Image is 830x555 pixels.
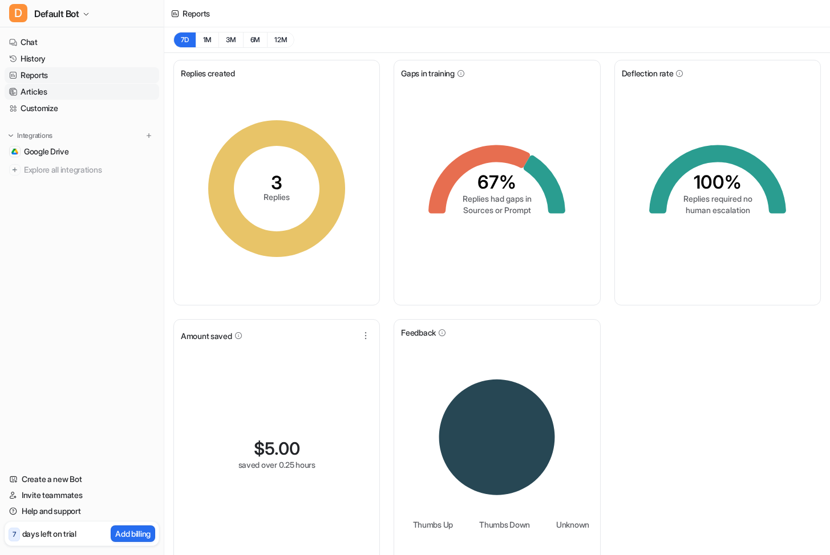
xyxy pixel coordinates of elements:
[622,67,674,79] span: Deflection rate
[9,4,27,22] span: D
[685,205,750,215] tspan: human escalation
[11,148,18,155] img: Google Drive
[5,100,159,116] a: Customize
[5,162,159,178] a: Explore all integrations
[401,327,436,338] span: Feedback
[196,32,219,48] button: 1M
[181,67,235,79] span: Replies created
[5,130,56,141] button: Integrations
[13,529,16,540] p: 7
[24,161,155,179] span: Explore all integrations
[24,146,69,157] span: Google Drive
[5,67,159,83] a: Reports
[5,487,159,503] a: Invite teammates
[5,51,159,67] a: History
[254,438,300,459] div: $
[34,6,79,22] span: Default Bot
[111,525,155,542] button: Add billing
[145,132,153,140] img: menu_add.svg
[264,192,290,202] tspan: Replies
[238,459,315,471] div: saved over 0.25 hours
[218,32,243,48] button: 3M
[22,528,76,540] p: days left on trial
[267,32,294,48] button: 12M
[401,67,455,79] span: Gaps in training
[183,7,210,19] div: Reports
[243,32,268,48] button: 6M
[9,164,21,176] img: explore all integrations
[5,503,159,519] a: Help and support
[463,205,531,215] tspan: Sources or Prompt
[5,84,159,100] a: Articles
[271,172,282,194] tspan: 3
[17,131,52,140] p: Integrations
[471,519,530,530] li: Thumbs Down
[181,330,232,342] span: Amount saved
[5,471,159,487] a: Create a new Bot
[5,144,159,160] a: Google DriveGoogle Drive
[173,32,196,48] button: 7D
[683,194,752,203] tspan: Replies required no
[115,528,151,540] p: Add billing
[7,132,15,140] img: expand menu
[265,438,300,459] span: 5.00
[477,171,516,193] tspan: 67%
[5,34,159,50] a: Chat
[405,519,453,530] li: Thumbs Up
[463,194,532,203] tspan: Replies had gaps in
[694,171,742,193] tspan: 100%
[548,519,589,530] li: Unknown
